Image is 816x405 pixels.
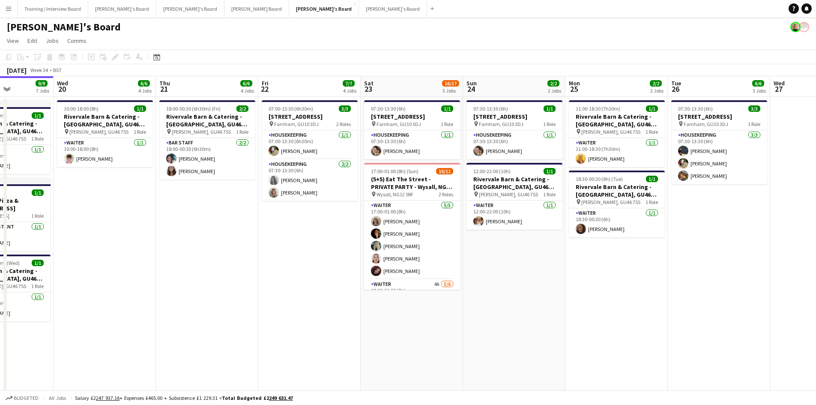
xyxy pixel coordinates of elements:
span: Budgeted [14,395,39,401]
button: [PERSON_NAME]'s Board [359,0,427,17]
span: Edit [27,37,37,45]
div: [DATE] [7,66,27,75]
div: Salary £2 + Expenses £465.00 + Subsistence £1 229.31 = [75,395,293,401]
span: Comms [67,37,87,45]
a: View [3,35,22,46]
a: Jobs [42,35,62,46]
span: Total Budgeted £2 [222,395,293,401]
tcxspan: Call 247 937.16 via 3CX [96,395,120,401]
button: Budgeted [4,393,40,403]
button: [PERSON_NAME] Board [224,0,289,17]
app-user-avatar: Nikoleta Gehfeld [790,22,801,32]
tcxspan: Call 249 631.47 via 3CX [269,395,293,401]
h1: [PERSON_NAME]'s Board [7,21,121,33]
span: Jobs [46,37,59,45]
button: [PERSON_NAME]'s Board [156,0,224,17]
span: All jobs [47,395,68,401]
a: Edit [24,35,41,46]
span: Week 34 [28,67,50,73]
div: BST [53,67,62,73]
button: [PERSON_NAME]'s Board [289,0,359,17]
button: [PERSON_NAME]'s Board [88,0,156,17]
span: View [7,37,19,45]
a: Comms [64,35,90,46]
app-user-avatar: Jakub Zalibor [799,22,809,32]
button: Training / Interview Board [18,0,88,17]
